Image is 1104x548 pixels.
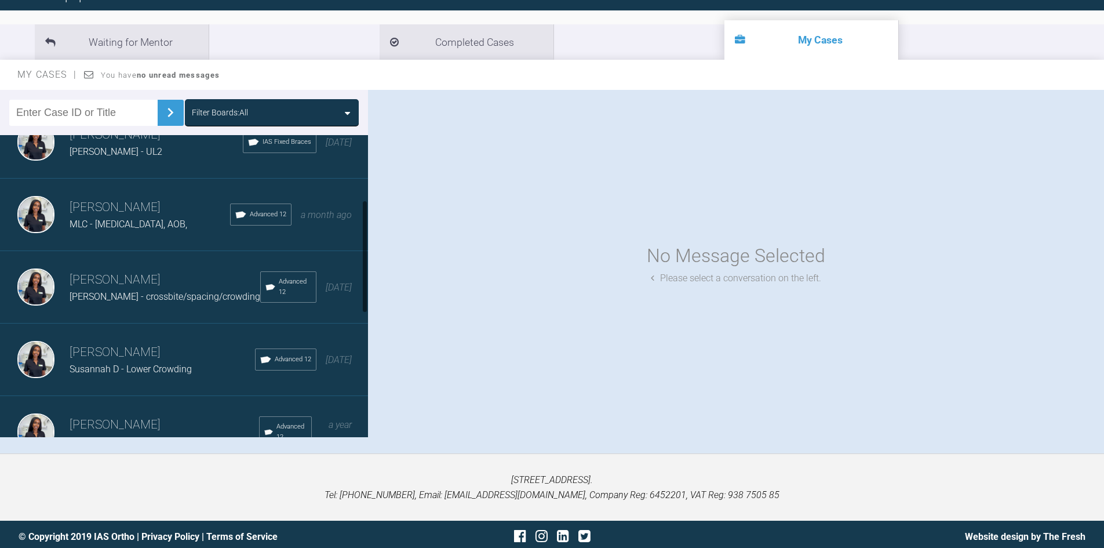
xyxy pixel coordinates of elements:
span: NA - supernumerary, lre present/LR5 unerupted [70,436,259,447]
span: [DATE] [326,282,352,293]
h3: [PERSON_NAME] [70,415,259,435]
h3: [PERSON_NAME] [70,343,255,362]
a: Website design by The Fresh [965,531,1085,542]
img: Mariam Samra [17,124,54,161]
img: chevronRight.28bd32b0.svg [161,103,180,122]
img: Mariam Samra [17,341,54,378]
span: Advanced 12 [279,277,311,297]
div: © Copyright 2019 IAS Ortho | | [19,529,374,545]
div: Please select a conversation on the left. [651,271,821,286]
span: Advanced 12 [275,354,311,365]
span: a year ago [329,419,352,445]
strong: no unread messages [137,71,220,79]
img: Mariam Samra [17,196,54,233]
div: Filter Boards: All [192,106,248,119]
span: Advanced 12 [276,422,307,442]
span: IAS Fixed Braces [263,137,311,147]
img: Mariam Samra [17,413,54,451]
span: Susannah D - Lower Crowding [70,364,192,375]
a: Terms of Service [206,531,278,542]
h3: [PERSON_NAME] [70,270,260,290]
span: [PERSON_NAME] - UL2 [70,146,162,157]
li: Waiting for Mentor [35,24,209,60]
span: [PERSON_NAME] - crossbite/spacing/crowding [70,291,260,302]
span: MLC - [MEDICAL_DATA], AOB, [70,219,187,230]
li: Completed Cases [380,24,553,60]
span: [DATE] [326,137,352,148]
input: Enter Case ID or Title [9,100,158,126]
span: Advanced 12 [250,209,286,220]
img: Mariam Samra [17,268,54,306]
h3: [PERSON_NAME] [70,125,243,145]
h3: [PERSON_NAME] [70,198,230,217]
span: [DATE] [326,354,352,365]
a: Privacy Policy [141,531,199,542]
li: My Cases [724,20,898,60]
p: [STREET_ADDRESS]. Tel: [PHONE_NUMBER], Email: [EMAIL_ADDRESS][DOMAIN_NAME], Company Reg: 6452201,... [19,473,1085,502]
span: a month ago [301,209,352,220]
span: You have [101,71,220,79]
div: No Message Selected [647,241,825,271]
span: My Cases [17,69,77,80]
